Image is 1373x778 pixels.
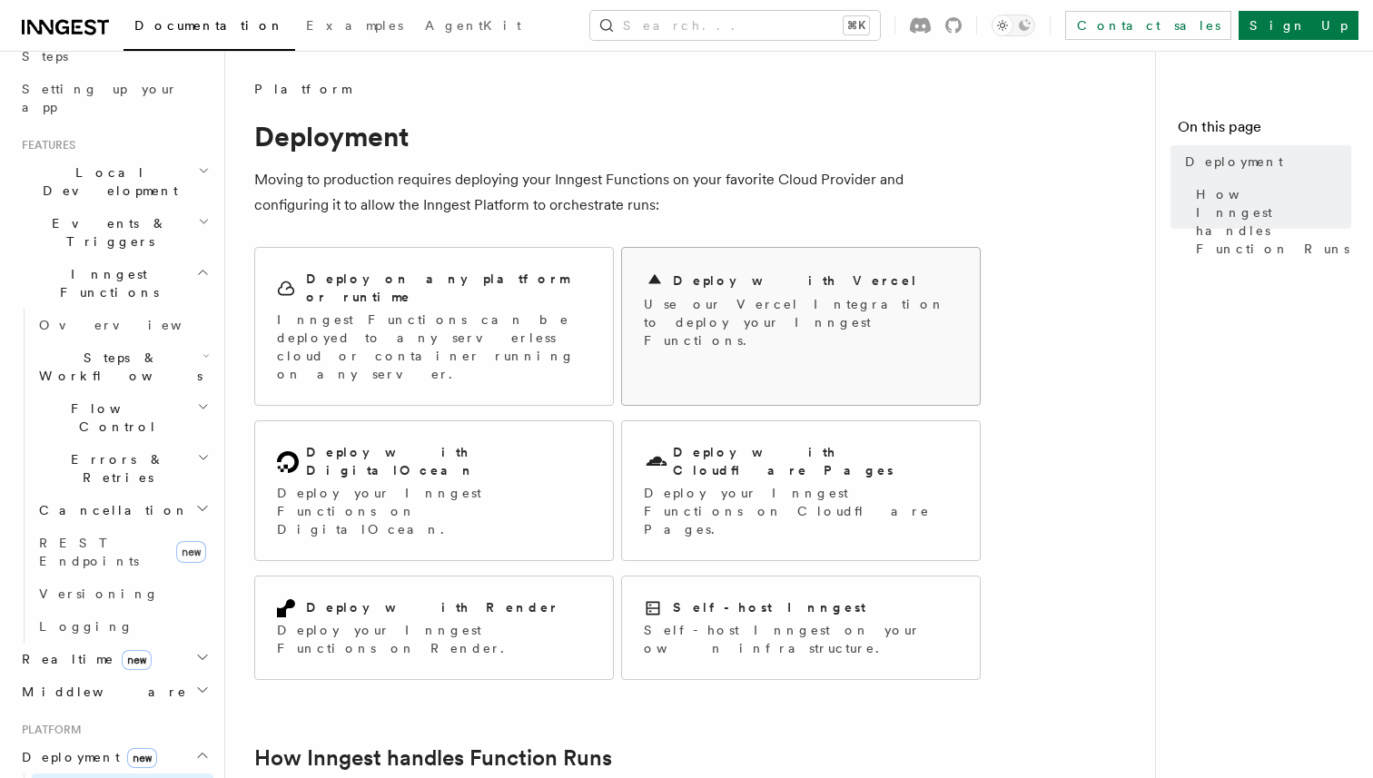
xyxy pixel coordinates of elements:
a: REST Endpointsnew [32,527,213,577]
div: Inngest Functions [15,309,213,643]
span: new [176,541,206,563]
span: Flow Control [32,399,197,436]
h2: Deploy with DigitalOcean [306,443,591,479]
button: Realtimenew [15,643,213,675]
a: Deploy with VercelUse our Vercel Integration to deploy your Inngest Functions. [621,247,981,406]
a: Setting up your app [15,73,213,123]
p: Deploy your Inngest Functions on DigitalOcean. [277,484,591,538]
span: Logging [39,619,133,634]
a: How Inngest handles Function Runs [254,745,612,771]
a: Overview [32,309,213,341]
p: Moving to production requires deploying your Inngest Functions on your favorite Cloud Provider an... [254,167,981,218]
button: Local Development [15,156,213,207]
span: Inngest Functions [15,265,196,301]
button: Cancellation [32,494,213,527]
a: Examples [295,5,414,49]
span: new [122,650,152,670]
span: Middleware [15,683,187,701]
h2: Deploy with Vercel [673,271,918,290]
a: Sign Up [1239,11,1358,40]
p: Deploy your Inngest Functions on Render. [277,621,591,657]
a: Deploy on any platform or runtimeInngest Functions can be deployed to any serverless cloud or con... [254,247,614,406]
a: Contact sales [1065,11,1231,40]
a: Logging [32,610,213,643]
p: Self-host Inngest on your own infrastructure. [644,621,958,657]
span: Steps & Workflows [32,349,202,385]
span: Setting up your app [22,82,178,114]
span: Events & Triggers [15,214,198,251]
span: Examples [306,18,403,33]
a: Deploy with Cloudflare PagesDeploy your Inngest Functions on Cloudflare Pages. [621,420,981,561]
span: Overview [39,318,226,332]
kbd: ⌘K [844,16,869,34]
h1: Deployment [254,120,981,153]
span: How Inngest handles Function Runs [1196,185,1351,258]
button: Inngest Functions [15,258,213,309]
span: Features [15,138,75,153]
button: Search...⌘K [590,11,880,40]
h2: Deploy with Render [306,598,559,616]
button: Steps & Workflows [32,341,213,392]
a: Documentation [123,5,295,51]
h2: Self-host Inngest [673,598,865,616]
h2: Deploy with Cloudflare Pages [673,443,958,479]
span: Local Development [15,163,198,200]
span: Documentation [134,18,284,33]
span: Realtime [15,650,152,668]
a: Self-host InngestSelf-host Inngest on your own infrastructure. [621,576,981,680]
span: Cancellation [32,501,189,519]
button: Events & Triggers [15,207,213,258]
span: REST Endpoints [39,536,139,568]
h2: Deploy on any platform or runtime [306,270,591,306]
span: AgentKit [425,18,521,33]
h4: On this page [1178,116,1351,145]
a: AgentKit [414,5,532,49]
a: How Inngest handles Function Runs [1189,178,1351,265]
button: Errors & Retries [32,443,213,494]
span: new [127,748,157,768]
span: Versioning [39,586,159,601]
a: Versioning [32,577,213,610]
p: Deploy your Inngest Functions on Cloudflare Pages. [644,484,958,538]
span: Platform [254,80,351,98]
button: Deploymentnew [15,741,213,773]
p: Inngest Functions can be deployed to any serverless cloud or container running on any server. [277,310,591,383]
a: Deploy with DigitalOceanDeploy your Inngest Functions on DigitalOcean. [254,420,614,561]
a: Deployment [1178,145,1351,178]
span: Deployment [1185,153,1283,171]
span: Errors & Retries [32,450,197,487]
span: Platform [15,723,82,737]
button: Flow Control [32,392,213,443]
button: Middleware [15,675,213,708]
a: Deploy with RenderDeploy your Inngest Functions on Render. [254,576,614,680]
span: Deployment [15,748,157,766]
p: Use our Vercel Integration to deploy your Inngest Functions. [644,295,958,350]
button: Toggle dark mode [992,15,1035,36]
svg: Cloudflare [644,449,669,475]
